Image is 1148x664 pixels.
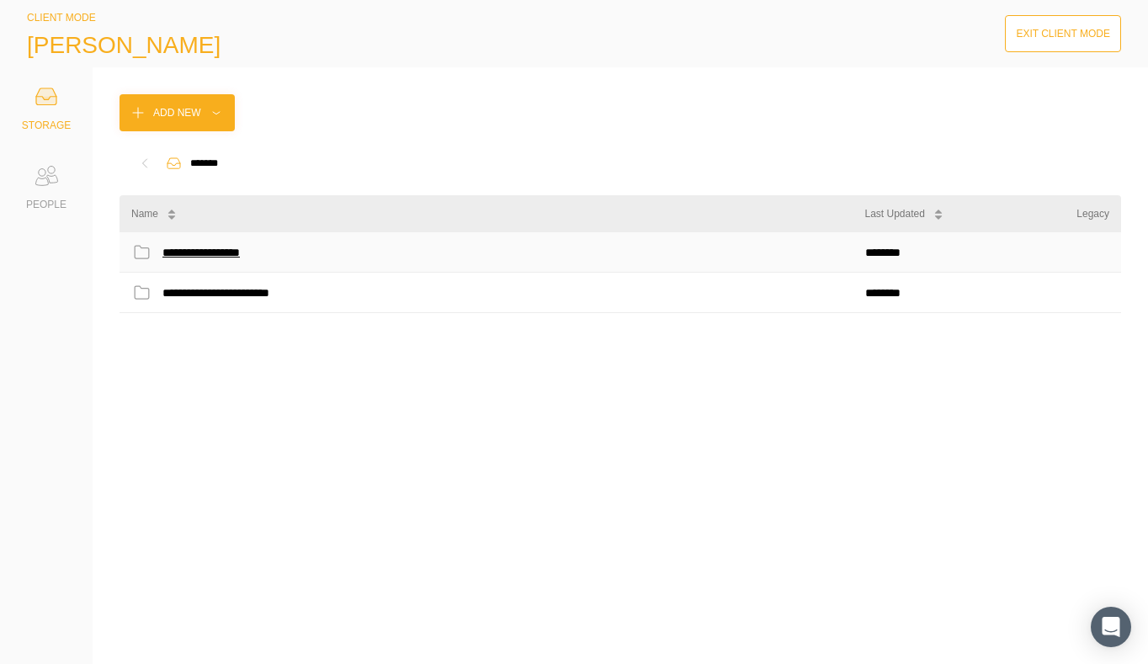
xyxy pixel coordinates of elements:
[865,205,925,222] div: Last Updated
[26,196,66,213] div: PEOPLE
[27,32,221,59] span: [PERSON_NAME]
[153,104,201,121] div: Add New
[120,94,235,131] button: Add New
[131,205,158,222] div: Name
[1016,25,1110,42] div: Exit Client Mode
[1005,15,1121,52] button: Exit Client Mode
[1076,205,1109,222] div: Legacy
[22,117,71,134] div: STORAGE
[27,12,96,24] span: CLIENT MODE
[1091,607,1131,647] div: Open Intercom Messenger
